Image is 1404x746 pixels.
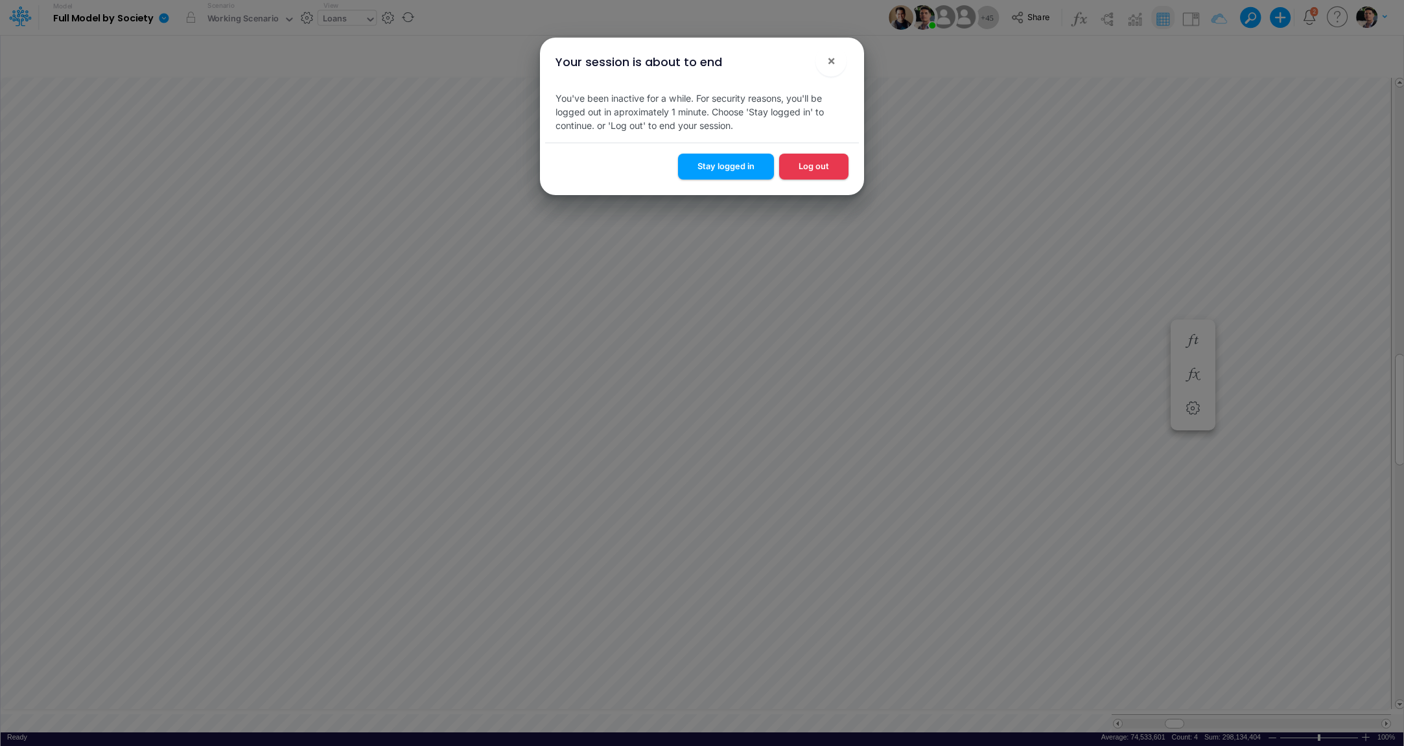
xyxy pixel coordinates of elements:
div: You've been inactive for a while. For security reasons, you'll be logged out in aproximately 1 mi... [545,81,859,143]
button: Log out [779,154,848,179]
span: × [827,52,836,68]
button: Stay logged in [678,154,774,179]
button: Close [815,45,847,76]
div: Your session is about to end [556,53,722,71]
